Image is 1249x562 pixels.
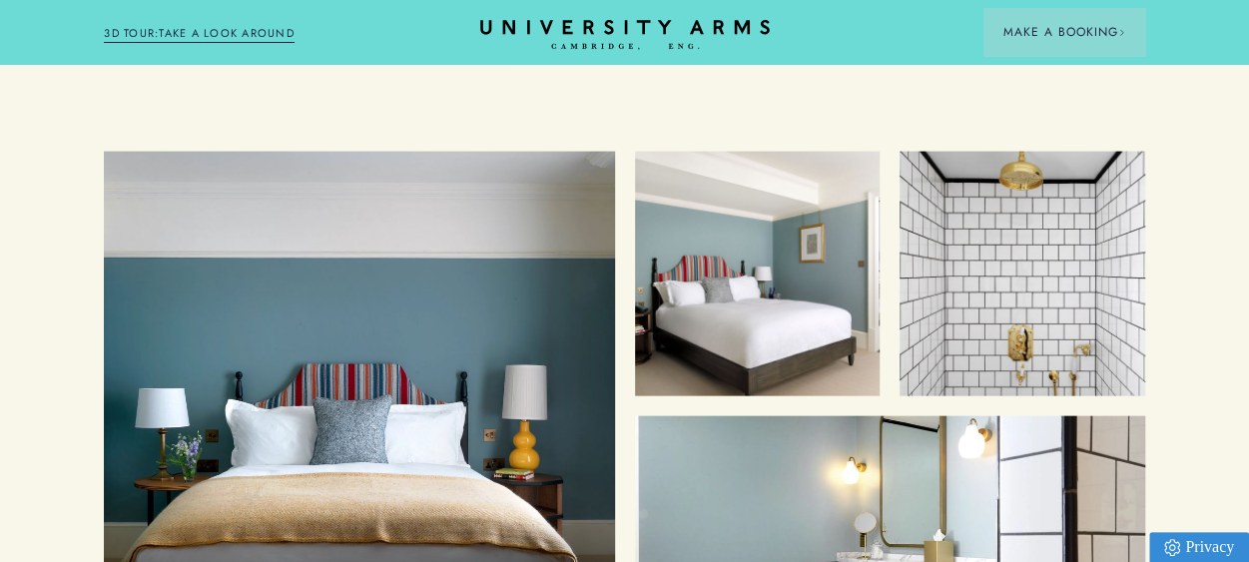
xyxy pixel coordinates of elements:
[1003,23,1125,41] span: Make a Booking
[983,8,1145,56] button: Make a BookingArrow icon
[1164,539,1180,556] img: Privacy
[1118,29,1125,36] img: Arrow icon
[1149,532,1249,562] a: Privacy
[104,25,295,43] a: 3D TOUR:TAKE A LOOK AROUND
[480,20,770,51] a: Home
